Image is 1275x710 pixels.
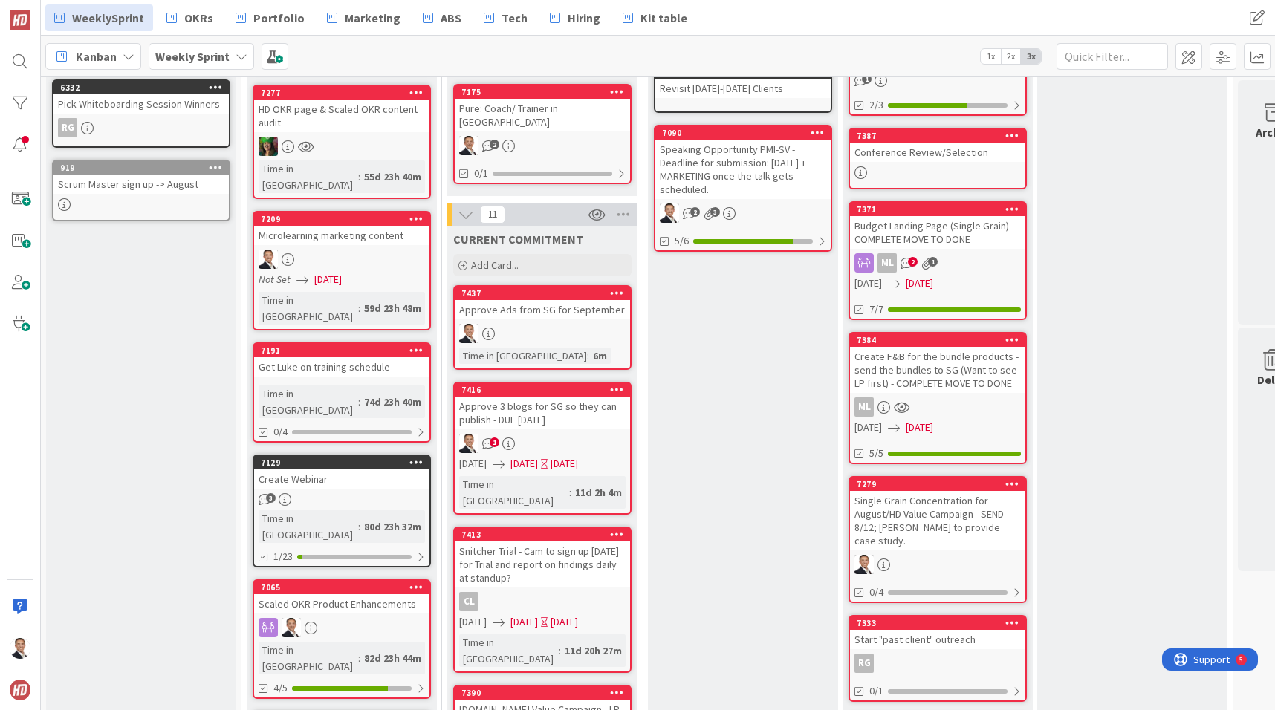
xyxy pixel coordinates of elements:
a: Marketing [318,4,409,31]
span: 2 [490,140,499,149]
span: 1 [862,74,872,84]
div: 7387 [857,131,1025,141]
span: [DATE] [510,614,538,630]
div: SL [455,434,630,453]
div: Create F&B for the bundle products - send the bundles to SG (Want to see LP first) - COMPLETE MOV... [850,347,1025,393]
div: 55d 23h 40m [360,169,425,185]
img: avatar [10,680,30,700]
div: 7209Microlearning marketing content [254,212,429,245]
div: Pick Whiteboarding Session Winners [53,94,229,114]
i: Not Set [259,273,291,286]
div: Single Grain Concentration for August/HD Value Campaign - SEND 8/12; [PERSON_NAME] to provide cas... [850,491,1025,550]
img: SL [854,555,874,574]
div: RG [850,654,1025,673]
div: Snitcher Trial - Cam to sign up [DATE] for Trial and report on findings daily at standup? [455,541,630,587]
div: 7279 [850,478,1025,491]
div: 7129 [254,456,429,469]
div: [DATE] [551,614,578,630]
span: : [358,300,360,316]
span: ABS [441,9,461,27]
div: Time in [GEOGRAPHIC_DATA] [259,510,358,543]
div: ML [850,253,1025,273]
span: 0/4 [273,424,288,440]
div: 5 [77,6,81,18]
a: Hiring [541,4,609,31]
div: Time in [GEOGRAPHIC_DATA] [259,160,358,193]
span: 0/4 [869,584,883,600]
span: 3 [266,493,276,503]
div: SL [655,203,831,223]
span: 1x [981,49,1001,64]
div: 919Scrum Master sign up -> August [53,161,229,194]
div: 7416Approve 3 blogs for SG so they can publish - DUE [DATE] [455,383,630,429]
div: Time in [GEOGRAPHIC_DATA] [459,348,587,364]
div: 7065 [261,582,429,593]
a: 7437Approve Ads from SG for SeptemberSLTime in [GEOGRAPHIC_DATA]:6m [453,285,632,370]
span: [DATE] [906,420,933,435]
div: 7175 [455,85,630,99]
span: : [358,394,360,410]
a: Portfolio [227,4,314,31]
div: Time in [GEOGRAPHIC_DATA] [459,476,569,509]
a: OKRs [158,4,222,31]
a: Tech [475,4,536,31]
a: 7191Get Luke on training scheduleTime in [GEOGRAPHIC_DATA]:74d 23h 40m0/4 [253,342,431,443]
div: Budget Landing Page (Single Grain) - COMPLETE MOVE TO DONE [850,216,1025,249]
span: 3 [710,207,720,217]
a: 7384Create F&B for the bundle products - send the bundles to SG (Want to see LP first) - COMPLETE... [849,332,1027,464]
div: 6332Pick Whiteboarding Session Winners [53,81,229,114]
div: 59d 23h 48m [360,300,425,316]
div: 11d 20h 27m [561,642,626,659]
span: 3x [1021,49,1041,64]
img: SL [459,434,478,453]
a: 919Scrum Master sign up -> August [52,160,230,221]
span: : [559,642,561,659]
div: 7090 [662,128,831,138]
div: Microlearning marketing content [254,226,429,245]
div: 7333 [850,616,1025,630]
span: 1 [490,437,499,447]
a: 7413Snitcher Trial - Cam to sign up [DATE] for Trial and report on findings daily at standup?CL[D... [453,527,632,673]
a: 7279Single Grain Concentration for August/HD Value Campaign - SEND 8/12; [PERSON_NAME] to provide... [849,476,1027,603]
span: 2/3 [869,97,883,113]
div: Time in [GEOGRAPHIC_DATA] [259,642,358,674]
div: 6332 [60,82,229,93]
div: 11d 2h 4m [571,484,626,501]
div: 7065 [254,581,429,594]
span: OKRs [184,9,213,27]
div: 7277 [254,86,429,100]
div: 7129Create Webinar [254,456,429,489]
div: Time in [GEOGRAPHIC_DATA] [259,292,358,325]
div: 7279Single Grain Concentration for August/HD Value Campaign - SEND 8/12; [PERSON_NAME] to provide... [850,478,1025,550]
div: CL [459,592,478,611]
div: 82d 23h 44m [360,650,425,666]
a: 7371Budget Landing Page (Single Grain) - COMPLETE MOVE TO DONEML[DATE][DATE]7/7 [849,201,1027,320]
a: 6332Pick Whiteboarding Session WinnersRG [52,79,230,148]
div: HD OKR page & Scaled OKR content audit [254,100,429,132]
span: [DATE] [854,276,882,291]
div: 7191 [261,345,429,356]
img: SL [259,250,278,269]
div: Scaled OKR Product Enhancements [254,594,429,613]
a: 7387Conference Review/Selection [849,128,1027,189]
div: 7333 [857,618,1025,628]
a: 7065Scaled OKR Product EnhancementsSLTime in [GEOGRAPHIC_DATA]:82d 23h 44m4/5 [253,579,431,699]
div: Get Luke on training schedule [254,357,429,377]
div: Speaking Opportunity PMI-SV - Deadline for submission: [DATE] + MARKETING once the talk gets sche... [655,140,831,199]
span: Kanban [76,48,117,65]
div: 7390 [461,688,630,698]
div: ML [877,253,897,273]
div: SL [455,324,630,343]
div: 7371 [850,203,1025,216]
img: SL [10,638,30,659]
div: SL [254,618,429,637]
span: 0/1 [869,683,883,699]
div: 7191Get Luke on training schedule [254,344,429,377]
span: 2x [1001,49,1021,64]
a: 7215Revisit [DATE]-[DATE] Clients [654,64,832,113]
div: 7215Revisit [DATE]-[DATE] Clients [655,65,831,98]
span: 2 [690,207,700,217]
div: 7175Pure: Coach/ Trainer in [GEOGRAPHIC_DATA] [455,85,630,131]
span: : [358,650,360,666]
div: Revisit [DATE]-[DATE] Clients [655,79,831,98]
